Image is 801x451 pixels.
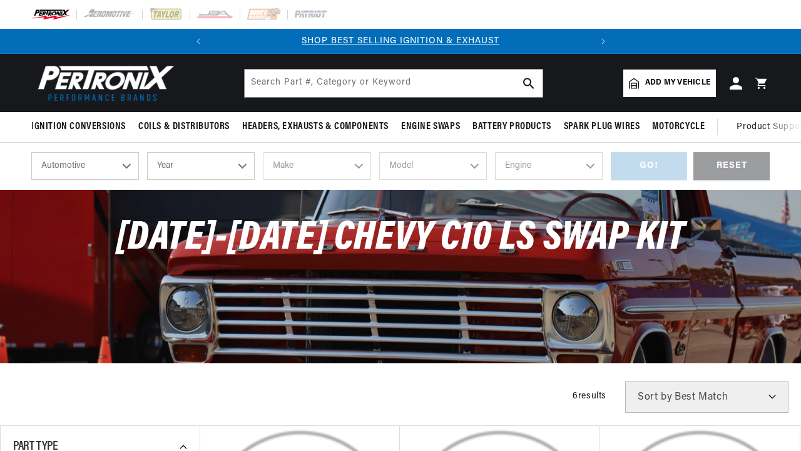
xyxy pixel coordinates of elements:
span: Add my vehicle [645,77,710,89]
summary: Coils & Distributors [132,112,236,142]
select: Model [379,152,487,180]
span: Sort by [638,392,672,402]
span: Coils & Distributors [138,120,230,133]
summary: Motorcycle [646,112,711,142]
button: search button [515,70,543,97]
a: SHOP BEST SELLING IGNITION & EXHAUST [302,36,499,46]
span: Spark Plug Wires [564,120,640,133]
span: Headers, Exhausts & Components [242,120,389,133]
span: Battery Products [472,120,551,133]
input: Search Part #, Category or Keyword [245,70,543,97]
summary: Spark Plug Wires [558,112,646,142]
select: Engine [495,152,603,180]
summary: Battery Products [466,112,558,142]
select: Ride Type [31,152,139,180]
div: RESET [693,152,770,180]
span: Engine Swaps [401,120,460,133]
button: Translation missing: en.sections.announcements.next_announcement [591,29,616,54]
summary: Ignition Conversions [31,112,132,142]
div: 1 of 2 [211,34,591,48]
span: 6 results [573,391,606,401]
button: Translation missing: en.sections.announcements.previous_announcement [186,29,211,54]
select: Make [263,152,370,180]
span: Ignition Conversions [31,120,126,133]
img: Pertronix [31,61,175,105]
a: Add my vehicle [623,70,716,97]
div: Announcement [211,34,591,48]
select: Sort by [625,381,788,413]
span: Motorcycle [652,120,705,133]
span: [DATE]-[DATE] Chevy C10 LS Swap Kit [116,218,685,259]
select: Year [147,152,255,180]
summary: Engine Swaps [395,112,466,142]
summary: Headers, Exhausts & Components [236,112,395,142]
